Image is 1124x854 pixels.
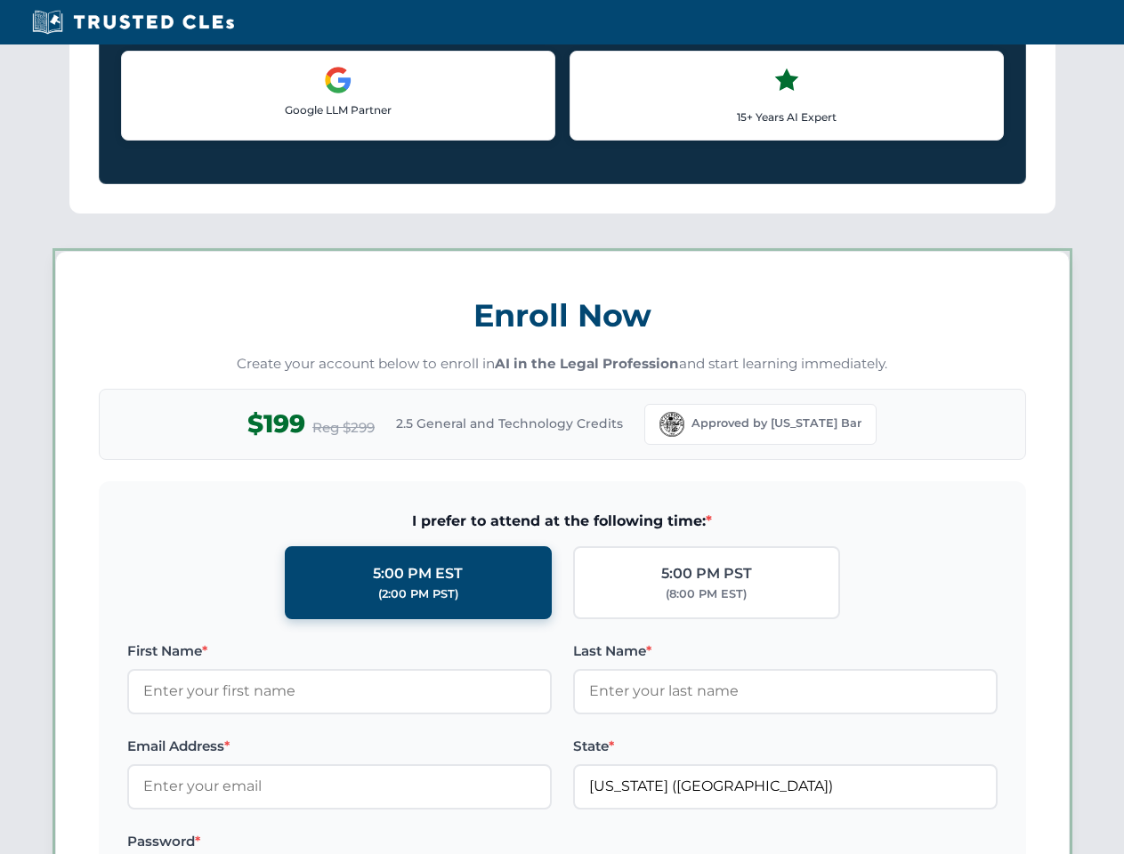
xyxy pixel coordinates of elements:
img: Trusted CLEs [27,9,239,36]
p: Create your account below to enroll in and start learning immediately. [99,354,1026,375]
span: 2.5 General and Technology Credits [396,414,623,433]
label: Email Address [127,736,552,757]
img: Florida Bar [659,412,684,437]
label: Last Name [573,640,998,662]
label: Password [127,831,552,852]
p: Google LLM Partner [136,101,540,118]
span: I prefer to attend at the following time: [127,510,998,533]
h3: Enroll Now [99,287,1026,343]
div: (8:00 PM EST) [666,585,747,603]
strong: AI in the Legal Profession [495,355,679,372]
input: Enter your first name [127,669,552,713]
span: Reg $299 [312,417,375,439]
label: First Name [127,640,552,662]
div: 5:00 PM EST [373,562,463,585]
p: 15+ Years AI Expert [585,109,989,125]
input: Florida (FL) [573,764,998,809]
span: $199 [247,404,305,444]
input: Enter your email [127,764,552,809]
input: Enter your last name [573,669,998,713]
label: State [573,736,998,757]
span: Approved by [US_STATE] Bar [691,415,861,432]
div: (2:00 PM PST) [378,585,458,603]
div: 5:00 PM PST [661,562,752,585]
img: Google [324,66,352,94]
